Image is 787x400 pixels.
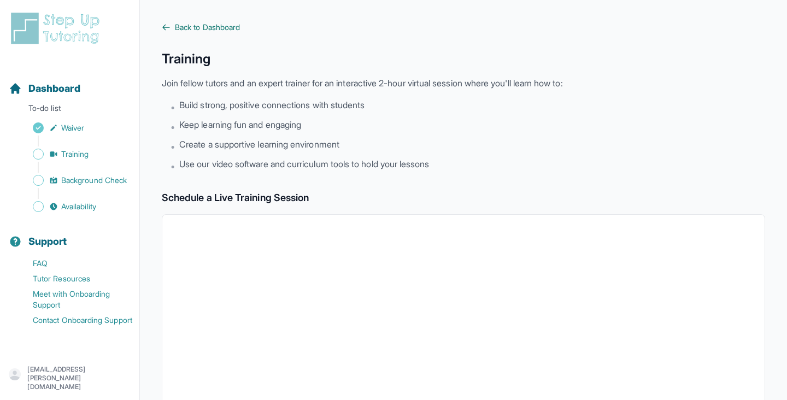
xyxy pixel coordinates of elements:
[179,138,339,151] span: Create a supportive learning environment
[9,271,139,286] a: Tutor Resources
[9,146,139,162] a: Training
[162,190,765,205] h2: Schedule a Live Training Session
[179,157,429,170] span: Use our video software and curriculum tools to hold your lessons
[4,216,135,254] button: Support
[179,98,365,111] span: Build strong, positive connections with students
[61,201,96,212] span: Availability
[171,160,175,173] span: •
[9,173,139,188] a: Background Check
[9,286,139,313] a: Meet with Onboarding Support
[9,81,80,96] a: Dashboard
[27,365,131,391] p: [EMAIL_ADDRESS][PERSON_NAME][DOMAIN_NAME]
[61,175,127,186] span: Background Check
[179,118,301,131] span: Keep learning fun and engaging
[9,11,106,46] img: logo
[162,22,765,33] a: Back to Dashboard
[9,256,139,271] a: FAQ
[61,149,89,160] span: Training
[4,63,135,101] button: Dashboard
[9,313,139,328] a: Contact Onboarding Support
[28,234,67,249] span: Support
[4,103,135,118] p: To-do list
[171,120,175,133] span: •
[28,81,80,96] span: Dashboard
[9,120,139,136] a: Waiver
[175,22,240,33] span: Back to Dashboard
[162,50,765,68] h1: Training
[9,365,131,391] button: [EMAIL_ADDRESS][PERSON_NAME][DOMAIN_NAME]
[162,77,765,90] p: Join fellow tutors and an expert trainer for an interactive 2-hour virtual session where you'll l...
[171,140,175,153] span: •
[61,122,84,133] span: Waiver
[9,199,139,214] a: Availability
[171,101,175,114] span: •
